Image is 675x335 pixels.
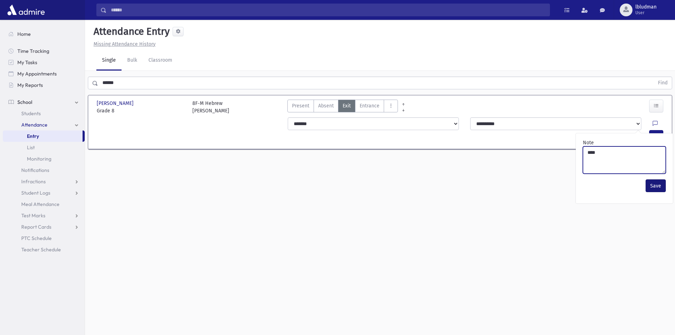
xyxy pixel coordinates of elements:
a: Missing Attendance History [91,41,156,47]
a: Students [3,108,85,119]
span: Test Marks [21,212,45,219]
label: Note [583,139,594,146]
span: Teacher Schedule [21,246,61,253]
span: Report Cards [21,224,51,230]
a: Home [3,28,85,40]
span: Present [292,102,309,110]
a: PTC Schedule [3,233,85,244]
span: PTC Schedule [21,235,52,241]
div: 8F-M Hebrew [PERSON_NAME] [192,100,229,115]
span: Home [17,31,31,37]
a: My Appointments [3,68,85,79]
span: Entrance [360,102,379,110]
a: My Reports [3,79,85,91]
span: Notifications [21,167,49,173]
span: My Reports [17,82,43,88]
img: AdmirePro [6,3,46,17]
div: AttTypes [287,100,398,115]
input: Search [107,4,550,16]
span: Attendance [21,122,47,128]
a: Teacher Schedule [3,244,85,255]
span: Infractions [21,178,46,185]
button: Find [654,77,672,89]
h5: Attendance Entry [91,26,170,38]
a: Entry [3,130,83,142]
a: Test Marks [3,210,85,221]
button: Save [646,179,666,192]
a: List [3,142,85,153]
span: My Appointments [17,71,57,77]
a: Attendance [3,119,85,130]
a: My Tasks [3,57,85,68]
span: Students [21,110,41,117]
a: School [3,96,85,108]
span: Grade 8 [97,107,185,115]
span: User [635,10,657,16]
span: Entry [27,133,39,139]
span: lbludman [635,4,657,10]
a: Classroom [143,51,178,71]
a: Meal Attendance [3,199,85,210]
span: School [17,99,32,105]
a: Monitoring [3,153,85,164]
span: [PERSON_NAME] [97,100,135,107]
span: My Tasks [17,59,37,66]
span: List [27,144,35,151]
u: Missing Attendance History [94,41,156,47]
span: Meal Attendance [21,201,60,207]
span: Absent [318,102,334,110]
a: Infractions [3,176,85,187]
span: Exit [343,102,351,110]
span: Monitoring [27,156,51,162]
a: Notifications [3,164,85,176]
a: Bulk [122,51,143,71]
a: Single [96,51,122,71]
a: Student Logs [3,187,85,199]
span: Time Tracking [17,48,49,54]
a: Time Tracking [3,45,85,57]
a: Report Cards [3,221,85,233]
span: Student Logs [21,190,50,196]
